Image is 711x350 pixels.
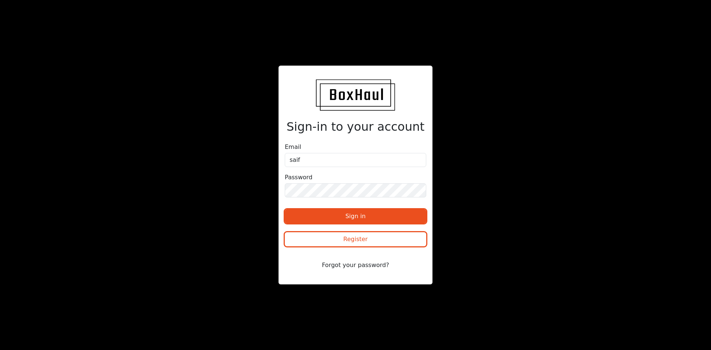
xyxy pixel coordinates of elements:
[285,173,313,182] label: Password
[285,143,301,151] label: Email
[285,237,426,244] a: Register
[285,209,426,223] button: Sign in
[285,120,426,134] h2: Sign-in to your account
[285,261,426,269] a: Forgot your password?
[285,232,426,246] button: Register
[316,79,395,111] img: BoxHaul
[285,258,426,272] button: Forgot your password?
